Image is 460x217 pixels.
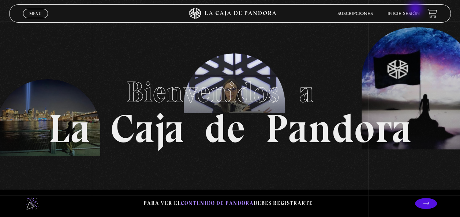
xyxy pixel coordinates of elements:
a: Inicie sesión [388,12,420,16]
span: contenido de Pandora [181,200,254,206]
a: View your shopping cart [427,8,437,18]
span: Bienvenidos a [126,75,334,110]
h1: La Caja de Pandora [48,68,412,149]
a: Suscripciones [337,12,373,16]
p: Para ver el debes registrarte [143,198,313,208]
span: Menu [29,11,41,16]
span: Cerrar [27,18,44,23]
